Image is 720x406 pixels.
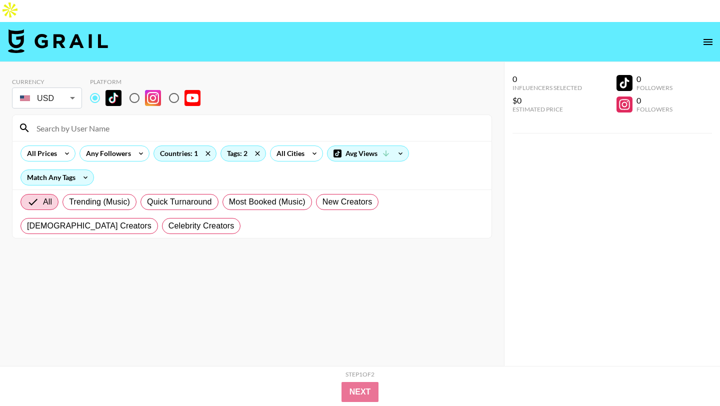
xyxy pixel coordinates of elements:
img: Instagram [145,90,161,106]
span: All [43,196,52,208]
div: Avg Views [327,146,408,161]
span: New Creators [322,196,372,208]
div: Estimated Price [512,105,582,113]
img: YouTube [184,90,200,106]
div: 0 [636,95,672,105]
div: Followers [636,84,672,91]
iframe: Drift Widget Chat Controller [670,356,708,394]
div: Tags: 2 [221,146,265,161]
span: Trending (Music) [69,196,130,208]
div: Platform [90,78,208,85]
div: Match Any Tags [21,170,93,185]
button: Next [341,382,379,402]
span: Celebrity Creators [168,220,234,232]
div: Step 1 of 2 [345,370,374,378]
span: [DEMOGRAPHIC_DATA] Creators [27,220,151,232]
div: 0 [512,74,582,84]
span: Quick Turnaround [147,196,212,208]
div: USD [14,89,80,107]
div: $0 [512,95,582,105]
span: Most Booked (Music) [229,196,305,208]
div: Currency [12,78,82,85]
div: Any Followers [80,146,133,161]
div: Countries: 1 [154,146,216,161]
div: Followers [636,105,672,113]
button: open drawer [698,32,718,52]
div: All Cities [270,146,306,161]
div: Influencers Selected [512,84,582,91]
img: Grail Talent [8,29,108,53]
img: TikTok [105,90,121,106]
input: Search by User Name [30,120,485,136]
div: All Prices [21,146,59,161]
div: 0 [636,74,672,84]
